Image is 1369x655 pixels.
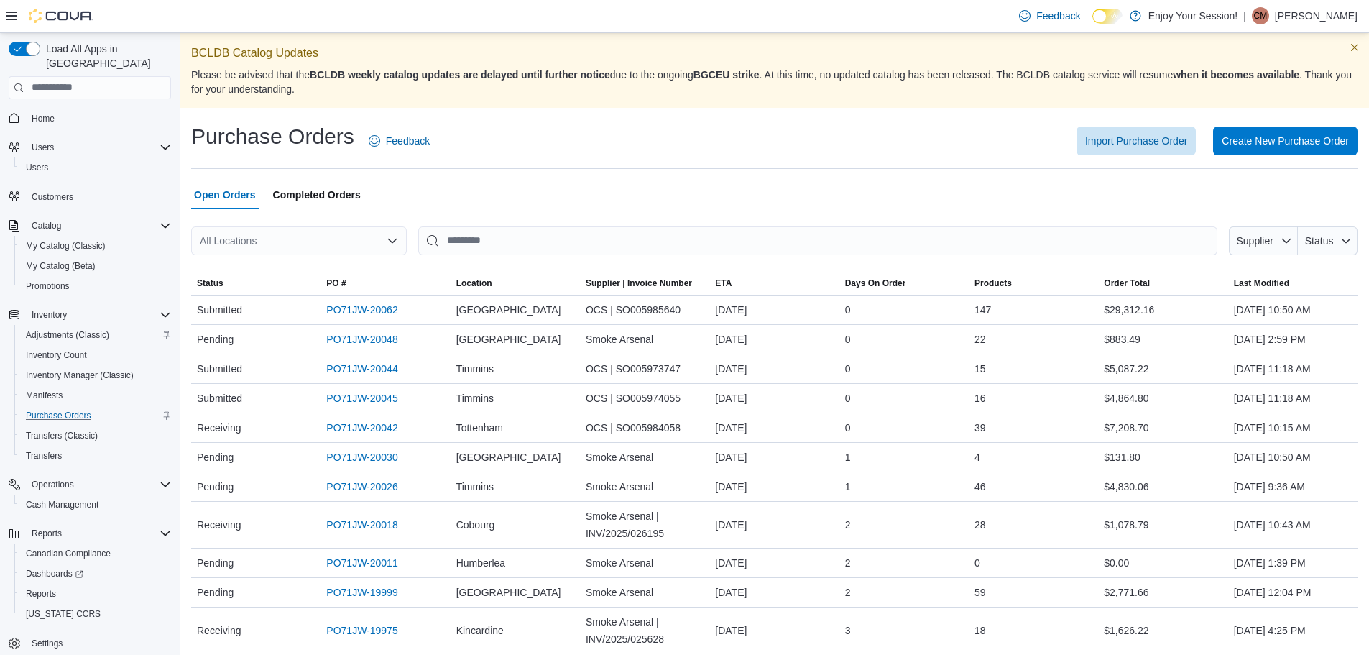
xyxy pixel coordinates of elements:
div: [DATE] [709,549,839,577]
span: Catalog [26,217,171,234]
div: [DATE] [709,354,839,383]
button: Products [969,272,1098,295]
a: Manifests [20,387,68,404]
a: Settings [26,635,68,652]
span: 0 [845,419,851,436]
button: Catalog [26,217,67,234]
span: Products [974,278,1012,289]
span: Receiving [197,419,241,436]
a: Customers [26,188,79,206]
p: Enjoy Your Session! [1148,7,1238,24]
span: Purchase Orders [26,410,91,421]
div: Location [456,278,492,289]
div: $7,208.70 [1098,413,1227,442]
span: 15 [974,360,986,377]
span: Submitted [197,360,242,377]
button: Dismiss this callout [1346,39,1363,56]
span: Status [197,278,223,289]
span: Pending [197,584,234,601]
span: 0 [845,390,851,407]
button: Inventory Count [14,345,177,365]
span: 0 [845,301,851,319]
span: Submitted [197,390,242,407]
span: 1 [845,478,851,495]
div: [DATE] 10:43 AM [1228,510,1358,539]
button: Inventory [26,306,73,324]
div: OCS | SO005973747 [580,354,709,383]
button: Purchase Orders [14,406,177,426]
button: Cash Management [14,495,177,515]
a: PO71JW-20045 [326,390,397,407]
button: Manifests [14,385,177,406]
span: Pending [197,449,234,466]
div: $5,087.22 [1098,354,1227,383]
div: [DATE] [709,443,839,472]
div: [DATE] 11:18 AM [1228,354,1358,383]
span: Adjustments (Classic) [26,329,109,341]
div: [DATE] 10:50 AM [1228,443,1358,472]
button: Users [14,157,177,178]
a: My Catalog (Classic) [20,237,111,255]
span: Reports [32,528,62,539]
strong: when it becomes available [1173,69,1299,81]
div: [DATE] 10:50 AM [1228,296,1358,324]
div: $0.00 [1098,549,1227,577]
p: | [1243,7,1246,24]
div: $4,864.80 [1098,384,1227,413]
div: Smoke Arsenal [580,443,709,472]
a: Inventory Manager (Classic) [20,367,139,384]
span: Completed Orders [273,180,361,209]
span: Cobourg [456,516,495,533]
span: Adjustments (Classic) [20,326,171,344]
span: Promotions [20,278,171,295]
span: Transfers (Classic) [20,427,171,444]
span: Purchase Orders [20,407,171,424]
span: My Catalog (Classic) [26,240,106,252]
div: [DATE] [709,296,839,324]
span: 4 [974,449,980,466]
span: Inventory Count [26,349,87,361]
span: 147 [974,301,991,319]
div: [DATE] [709,578,839,607]
span: Status [1305,235,1334,247]
span: Open Orders [194,180,256,209]
div: Smoke Arsenal [580,549,709,577]
button: My Catalog (Beta) [14,256,177,276]
button: Import Purchase Order [1077,127,1196,155]
span: ETA [715,278,732,289]
span: Inventory [32,309,67,321]
button: Transfers (Classic) [14,426,177,446]
span: Kincardine [456,622,504,639]
a: PO71JW-20026 [326,478,397,495]
a: Users [20,159,54,176]
div: $131.80 [1098,443,1227,472]
span: Dashboards [20,565,171,582]
button: [US_STATE] CCRS [14,604,177,624]
span: Customers [26,188,171,206]
button: Open list of options [387,235,398,247]
a: Promotions [20,278,75,295]
span: Pending [197,554,234,572]
p: Please be advised that the due to the ongoing . At this time, no updated catalog has been release... [191,68,1358,96]
span: Inventory Count [20,347,171,364]
button: Inventory [3,305,177,325]
span: Days On Order [845,278,906,289]
a: Transfers (Classic) [20,427,103,444]
span: Last Modified [1234,278,1289,289]
div: Christina Mitchell [1252,7,1269,24]
div: [DATE] 9:36 AM [1228,472,1358,501]
span: My Catalog (Classic) [20,237,171,255]
a: Adjustments (Classic) [20,326,115,344]
span: Home [26,109,171,127]
span: 59 [974,584,986,601]
button: Create New Purchase Order [1213,127,1358,155]
a: PO71JW-19999 [326,584,397,601]
span: Order Total [1104,278,1150,289]
span: Users [26,162,48,173]
span: Customers [32,191,73,203]
a: Feedback [363,127,435,155]
div: Smoke Arsenal [580,325,709,354]
button: Reports [3,523,177,544]
span: My Catalog (Beta) [26,260,96,272]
